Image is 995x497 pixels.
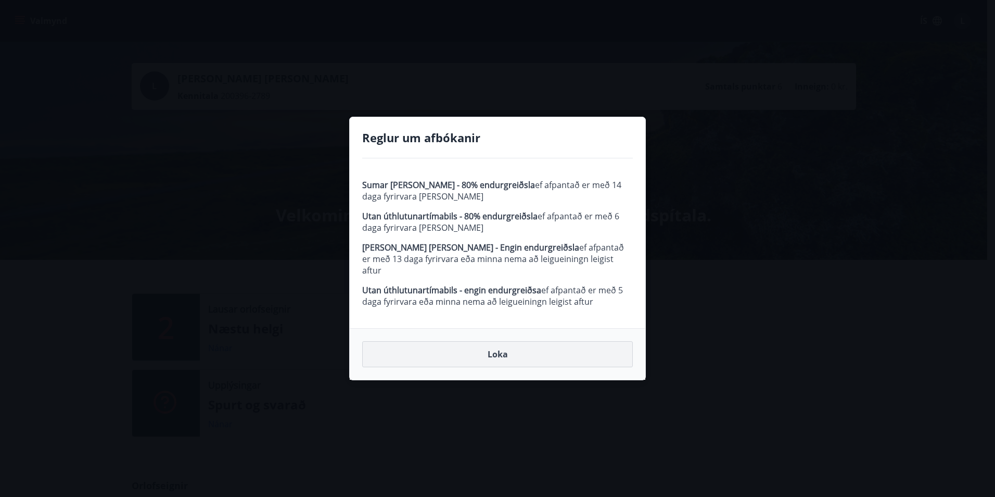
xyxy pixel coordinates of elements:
button: Loka [362,341,633,367]
strong: [PERSON_NAME] [PERSON_NAME] - Engin endurgreiðsla [362,242,579,253]
p: ef afpantað er með 5 daga fyrirvara eða minna nema að leigueiningn leigist aftur [362,284,633,307]
p: ef afpantað er með 6 daga fyrirvara [PERSON_NAME] [362,210,633,233]
strong: Sumar [PERSON_NAME] - 80% endurgreiðsla [362,179,535,191]
p: ef afpantað er með 13 daga fyrirvara eða minna nema að leigueiningn leigist aftur [362,242,633,276]
strong: Utan úthlutunartímabils - engin endurgreiðsa [362,284,541,296]
h4: Reglur um afbókanir [362,130,633,145]
strong: Utan úthlutunartímabils - 80% endurgreiðsla [362,210,538,222]
p: ef afpantað er með 14 daga fyrirvara [PERSON_NAME] [362,179,633,202]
